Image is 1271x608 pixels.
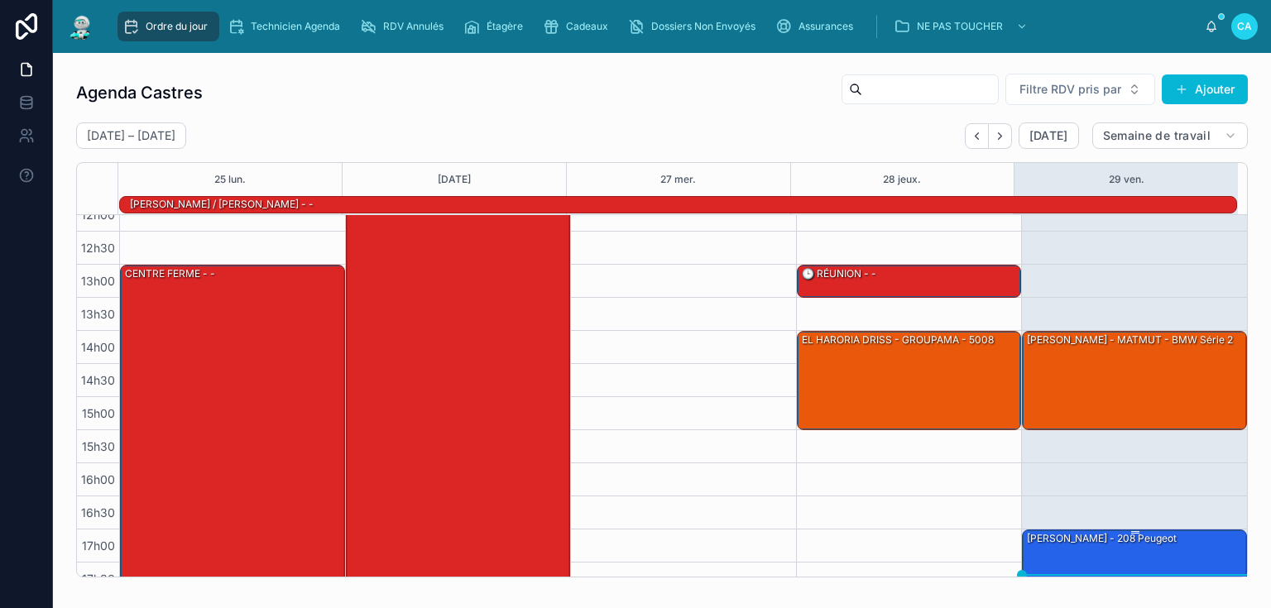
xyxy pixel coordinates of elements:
[146,20,208,32] font: Ordre du jour
[538,12,620,41] a: Cadeaux
[82,572,115,586] font: 17h30
[965,123,989,149] button: Dos
[81,274,115,288] font: 13h00
[81,208,115,222] font: 12h00
[660,173,696,185] font: 27 mer.
[1162,74,1248,104] button: Ajouter
[1019,82,1121,96] font: Filtre RDV pris par
[889,12,1036,41] a: NE PAS TOUCHER
[623,12,767,41] a: Dossiers Non Envoyés
[798,266,1021,297] div: 🕒 RÉUNION - -
[1195,82,1235,96] font: Ajouter
[1092,122,1248,149] button: Semaine de travail
[128,196,315,213] div: Kris Absent / Michel Présent - -
[799,20,853,32] font: Assurances
[81,340,115,354] font: 14h00
[802,333,994,346] font: EL HARORIA DRISS - GROUPAMA - 5008
[458,12,535,41] a: Étagère
[660,163,696,196] button: 27 mer.
[125,267,215,280] font: CENTRE FERME - -
[81,241,115,255] font: 12h30
[1023,332,1246,429] div: [PERSON_NAME] - MATMUT - BMW série 2
[487,20,523,32] font: Étagère
[66,13,96,40] img: Logo de l'application
[1019,122,1079,149] button: [DATE]
[566,20,608,32] font: Cadeaux
[802,267,876,280] font: 🕒 RÉUNION - -
[130,198,314,210] font: [PERSON_NAME] / [PERSON_NAME] - -
[214,173,246,185] font: 25 lun.
[1029,128,1068,142] font: [DATE]
[76,83,203,103] font: Agenda Castres
[81,472,115,486] font: 16h00
[651,20,755,32] font: Dossiers Non Envoyés
[355,12,455,41] a: RDV Annulés
[82,439,115,453] font: 15h30
[223,12,352,41] a: Technicien Agenda
[81,307,115,321] font: 13h30
[81,373,115,387] font: 14h30
[109,8,1205,45] div: contenu déroulant
[1005,74,1155,105] button: Bouton de sélection
[1109,163,1144,196] button: 29 ven.
[347,100,570,595] div: 10h30 – 18h00 : CENTRE FERME - -
[383,20,444,32] font: RDV Annulés
[1027,333,1233,346] font: [PERSON_NAME] - MATMUT - BMW série 2
[798,332,1021,429] div: EL HARORIA DRISS - GROUPAMA - 5008
[438,173,471,185] font: [DATE]
[989,123,1012,149] button: Suivant
[251,20,340,32] font: Technicien Agenda
[82,539,115,553] font: 17h00
[121,266,344,595] div: CENTRE FERME - -
[87,128,175,142] font: [DATE] – [DATE]
[883,173,921,185] font: 28 jeux.
[1023,530,1246,595] div: [PERSON_NAME] - 208 peugeot
[118,12,219,41] a: Ordre du jour
[917,20,1003,32] font: NE PAS TOUCHER
[770,12,865,41] a: Assurances
[214,163,246,196] button: 25 lun.
[1103,128,1211,142] font: Semaine de travail
[82,406,115,420] font: 15h00
[438,163,471,196] button: [DATE]
[1109,173,1144,185] font: 29 ven.
[81,505,115,519] font: 16h30
[883,163,921,196] button: 28 jeux.
[1237,20,1252,32] font: CA
[1027,532,1177,544] font: [PERSON_NAME] - 208 peugeot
